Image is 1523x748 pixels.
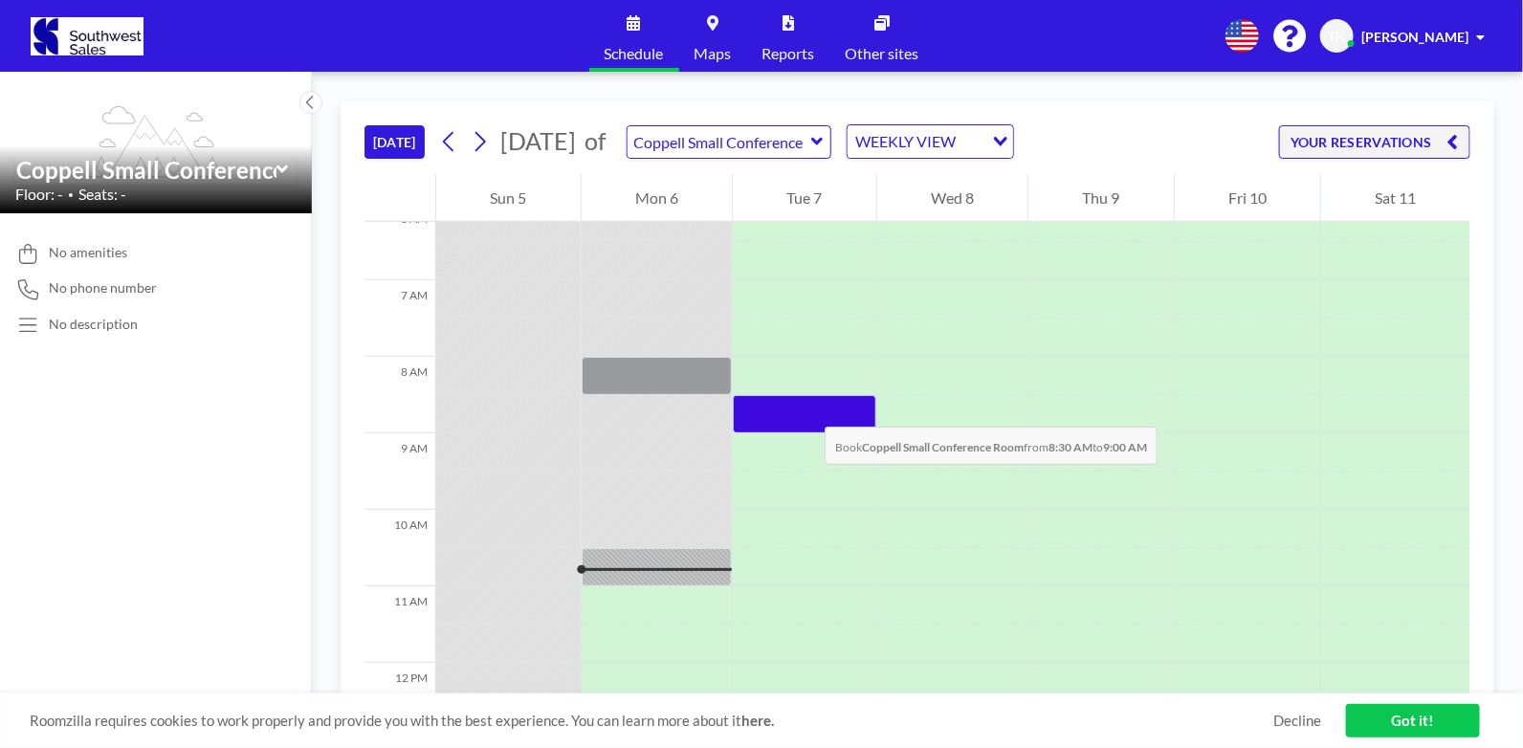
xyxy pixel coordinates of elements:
[846,46,919,61] span: Other sites
[762,46,815,61] span: Reports
[16,156,276,184] input: Coppell Small Conference Room
[68,188,74,201] span: •
[1103,440,1147,454] b: 9:00 AM
[364,586,435,663] div: 11 AM
[436,174,581,222] div: Sun 5
[825,427,1158,465] span: Book from to
[862,440,1024,454] b: Coppell Small Conference Room
[364,357,435,433] div: 8 AM
[1361,29,1468,45] span: [PERSON_NAME]
[877,174,1028,222] div: Wed 8
[49,279,157,297] span: No phone number
[1274,712,1322,730] a: Decline
[741,712,774,729] a: here.
[848,125,1013,158] div: Search for option
[364,663,435,739] div: 12 PM
[1321,174,1470,222] div: Sat 11
[364,204,435,280] div: 6 AM
[78,185,126,204] span: Seats: -
[49,244,127,261] span: No amenities
[31,17,143,55] img: organization-logo
[1175,174,1321,222] div: Fri 10
[30,712,1274,730] span: Roomzilla requires cookies to work properly and provide you with the best experience. You can lea...
[1028,174,1174,222] div: Thu 9
[582,174,733,222] div: Mon 6
[851,129,960,154] span: WEEKLY VIEW
[500,126,576,155] span: [DATE]
[585,126,607,156] span: of
[961,129,982,154] input: Search for option
[1279,125,1470,159] button: YOUR RESERVATIONS
[364,510,435,586] div: 10 AM
[1329,28,1346,45] span: TK
[15,185,63,204] span: Floor: -
[1048,440,1093,454] b: 8:30 AM
[49,316,138,333] div: No description
[605,46,664,61] span: Schedule
[1346,704,1480,737] a: Got it!
[733,174,876,222] div: Tue 7
[364,125,425,159] button: [DATE]
[695,46,732,61] span: Maps
[628,126,811,158] input: Coppell Small Conference Room
[364,433,435,510] div: 9 AM
[364,280,435,357] div: 7 AM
